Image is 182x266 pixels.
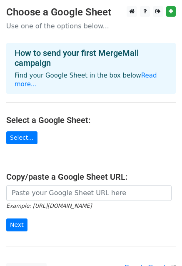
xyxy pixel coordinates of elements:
[15,71,167,89] p: Find your Google Sheet in the box below
[6,115,176,125] h4: Select a Google Sheet:
[15,48,167,68] h4: How to send your first MergeMail campaign
[6,218,27,231] input: Next
[6,172,176,182] h4: Copy/paste a Google Sheet URL:
[6,203,92,209] small: Example: [URL][DOMAIN_NAME]
[15,72,157,88] a: Read more...
[6,6,176,18] h3: Choose a Google Sheet
[140,226,182,266] iframe: Chat Widget
[6,185,172,201] input: Paste your Google Sheet URL here
[6,22,176,30] p: Use one of the options below...
[6,131,37,144] a: Select...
